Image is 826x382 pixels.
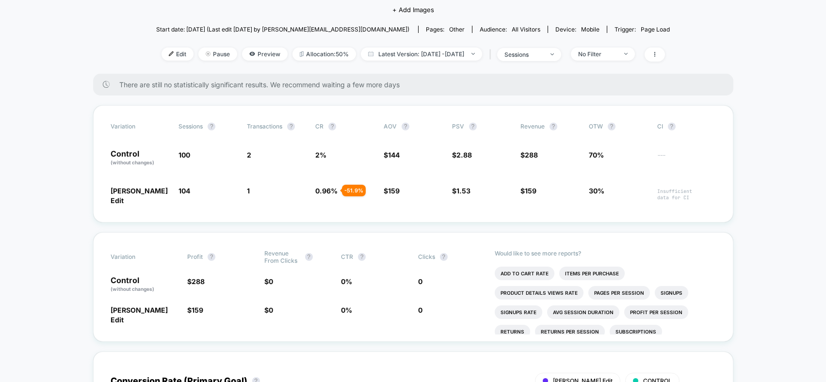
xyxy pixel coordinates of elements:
[328,123,336,130] button: ?
[111,123,164,130] span: Variation
[657,188,716,205] span: Insufficient data for CI
[156,26,409,33] span: Start date: [DATE] (Last edit [DATE] by [PERSON_NAME][EMAIL_ADDRESS][DOMAIN_NAME])
[589,151,604,159] span: 70%
[388,187,400,195] span: 159
[548,26,607,33] span: Device:
[525,187,536,195] span: 159
[292,48,356,61] span: Allocation: 50%
[315,123,324,130] span: CR
[162,48,194,61] span: Edit
[495,305,542,319] li: Signups Rate
[449,26,465,33] span: other
[657,123,711,130] span: CI
[469,123,477,130] button: ?
[608,123,615,130] button: ?
[426,26,465,33] div: Pages:
[480,26,540,33] div: Audience:
[551,53,554,55] img: end
[535,325,605,338] li: Returns Per Session
[495,325,530,338] li: Returns
[342,185,366,196] div: - 51.9 %
[341,277,352,286] span: 0 %
[471,53,475,55] img: end
[384,123,397,130] span: AOV
[452,151,472,159] span: $
[187,306,203,314] span: $
[624,305,688,319] li: Profit Per Session
[512,26,540,33] span: All Visitors
[178,123,203,130] span: Sessions
[588,286,650,300] li: Pages Per Session
[495,267,554,280] li: Add To Cart Rate
[456,151,472,159] span: 2.88
[192,277,205,286] span: 288
[402,123,409,130] button: ?
[264,250,300,264] span: Revenue From Clicks
[178,151,190,159] span: 100
[300,51,304,57] img: rebalance
[550,123,557,130] button: ?
[169,51,174,56] img: edit
[495,286,583,300] li: Product Details Views Rate
[547,305,619,319] li: Avg Session Duration
[452,187,470,195] span: $
[111,187,168,205] span: [PERSON_NAME] Edit
[655,286,688,300] li: Signups
[559,267,625,280] li: Items Per Purchase
[418,277,422,286] span: 0
[315,151,326,159] span: 2 %
[525,151,538,159] span: 288
[187,277,205,286] span: $
[418,306,422,314] span: 0
[668,123,676,130] button: ?
[187,253,203,260] span: Profit
[456,187,470,195] span: 1.53
[178,187,190,195] span: 104
[305,253,313,261] button: ?
[192,306,203,314] span: 159
[520,151,538,159] span: $
[341,306,352,314] span: 0 %
[111,159,154,165] span: (without changes)
[111,286,154,292] span: (without changes)
[520,123,545,130] span: Revenue
[111,306,168,324] span: [PERSON_NAME] Edit
[111,150,169,166] p: Control
[119,80,714,89] span: There are still no statistically significant results. We recommend waiting a few more days
[247,151,251,159] span: 2
[247,123,282,130] span: Transactions
[610,325,662,338] li: Subscriptions
[287,123,295,130] button: ?
[384,187,400,195] span: $
[440,253,448,261] button: ?
[641,26,670,33] span: Page Load
[589,187,604,195] span: 30%
[504,51,543,58] div: sessions
[487,48,497,62] span: |
[578,50,617,58] div: No Filter
[495,250,716,257] p: Would like to see more reports?
[208,123,215,130] button: ?
[111,250,164,264] span: Variation
[269,306,273,314] span: 0
[388,151,400,159] span: 144
[208,253,215,261] button: ?
[418,253,435,260] span: Clicks
[358,253,366,261] button: ?
[520,187,536,195] span: $
[624,53,628,55] img: end
[264,306,273,314] span: $
[242,48,288,61] span: Preview
[247,187,250,195] span: 1
[111,276,178,293] p: Control
[341,253,353,260] span: CTR
[581,26,599,33] span: mobile
[589,123,642,130] span: OTW
[392,6,434,14] span: + Add Images
[615,26,670,33] div: Trigger:
[264,277,273,286] span: $
[269,277,273,286] span: 0
[361,48,482,61] span: Latest Version: [DATE] - [DATE]
[452,123,464,130] span: PSV
[206,51,211,56] img: end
